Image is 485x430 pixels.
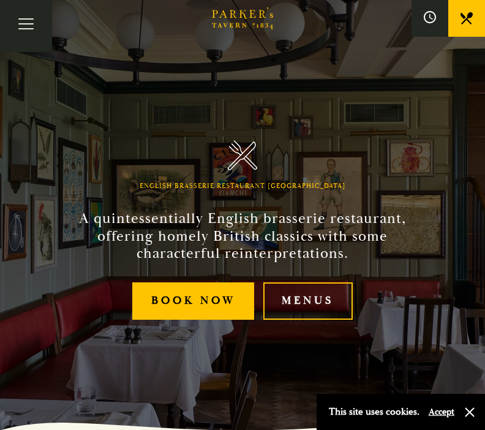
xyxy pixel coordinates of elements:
h2: A quintessentially English brasserie restaurant, offering homely British classics with some chara... [63,210,422,263]
a: Book Now [132,282,254,320]
img: Parker's Tavern Brasserie Cambridge [228,140,258,170]
a: Menus [263,282,353,320]
h1: English Brasserie Restaurant [GEOGRAPHIC_DATA] [140,183,345,190]
p: This site uses cookies. [329,403,419,421]
button: Close and accept [464,406,476,418]
button: Accept [429,406,454,418]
